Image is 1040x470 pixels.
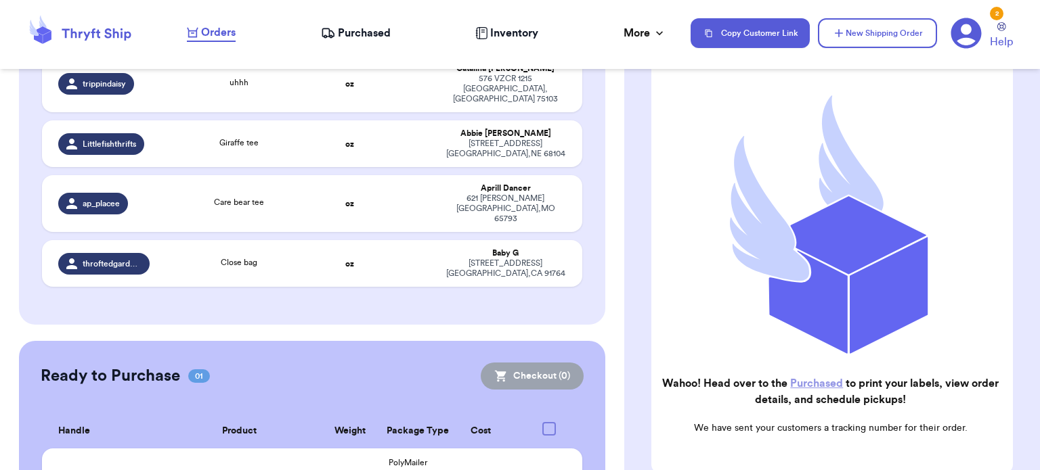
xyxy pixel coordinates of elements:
[158,414,320,448] th: Product
[662,421,999,435] p: We have sent your customers a tracking number for their order.
[951,18,982,49] a: 2
[338,25,391,41] span: Purchased
[624,25,666,41] div: More
[188,369,210,383] span: 01
[990,22,1013,50] a: Help
[187,24,236,42] a: Orders
[83,198,120,209] span: ap_placee
[83,78,126,89] span: trippindaisy
[345,260,354,268] strong: oz
[490,25,538,41] span: Inventory
[691,18,810,48] button: Copy Customer Link
[445,258,566,279] div: [STREET_ADDRESS] [GEOGRAPHIC_DATA] , CA 91764
[445,139,566,159] div: [STREET_ADDRESS] [GEOGRAPHIC_DATA] , NE 68104
[481,362,584,390] button: Checkout (0)
[345,140,354,148] strong: oz
[445,128,566,139] div: Abbie [PERSON_NAME]
[437,414,524,448] th: Cost
[445,248,566,258] div: Baby G
[475,25,538,41] a: Inventory
[662,375,999,408] h2: Wahoo! Head over to the to print your labels, view order details, and schedule pickups!
[321,25,391,41] a: Purchased
[214,198,264,206] span: Care bear tee
[41,365,180,387] h2: Ready to Purchase
[83,139,136,149] span: Littlefishthrifts
[445,183,566,193] div: Aprill Dancer
[58,424,90,438] span: Handle
[321,414,379,448] th: Weight
[345,199,354,208] strong: oz
[445,74,566,104] div: 576 VZCR 1215 [GEOGRAPHIC_DATA] , [GEOGRAPHIC_DATA] 75103
[221,258,257,266] span: Close bag
[990,34,1013,50] span: Help
[83,258,142,269] span: throftedgarden4k
[230,78,248,87] span: uhhh
[345,80,354,88] strong: oz
[790,378,843,389] a: Purchased
[818,18,937,48] button: New Shipping Order
[201,24,236,41] span: Orders
[445,193,566,224] div: 621 [PERSON_NAME] [GEOGRAPHIC_DATA] , MO 65793
[990,7,1003,20] div: 2
[219,139,259,147] span: Giraffe tee
[378,414,437,448] th: Package Type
